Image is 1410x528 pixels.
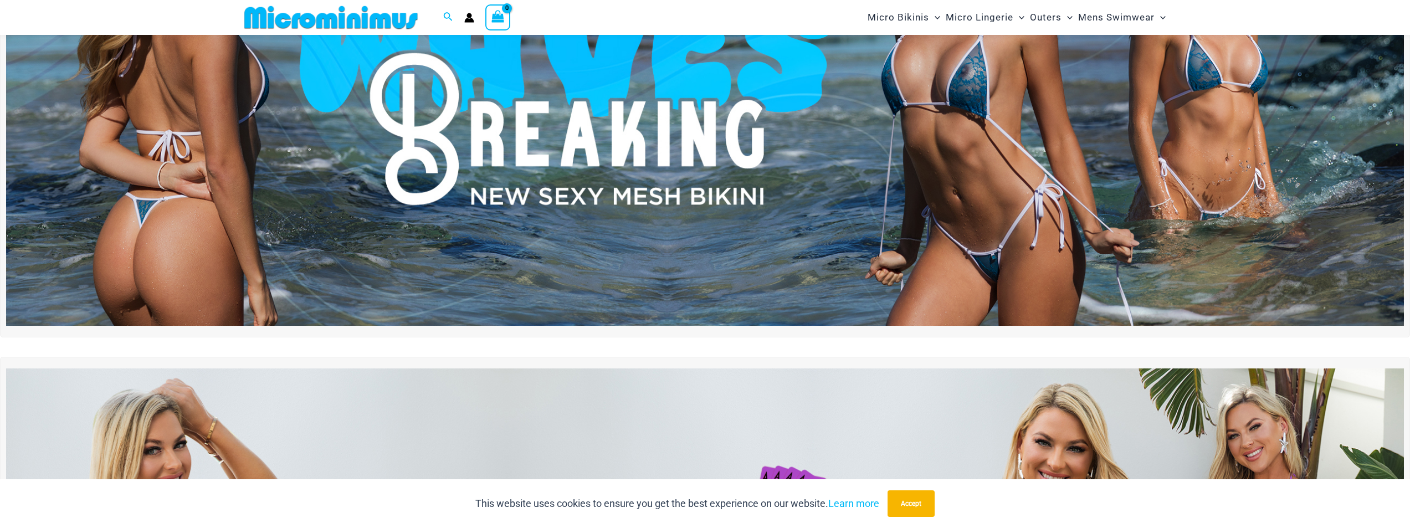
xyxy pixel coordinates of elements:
a: Micro LingerieMenu ToggleMenu Toggle [943,3,1027,32]
span: Menu Toggle [1062,3,1073,32]
nav: Site Navigation [863,2,1171,33]
span: Menu Toggle [929,3,940,32]
a: Micro BikinisMenu ToggleMenu Toggle [865,3,943,32]
button: Accept [888,490,935,517]
a: Mens SwimwearMenu ToggleMenu Toggle [1075,3,1168,32]
span: Outers [1030,3,1062,32]
span: Mens Swimwear [1078,3,1155,32]
a: View Shopping Cart, empty [485,4,511,30]
a: Learn more [828,498,879,509]
span: Micro Bikinis [868,3,929,32]
span: Menu Toggle [1155,3,1166,32]
img: MM SHOP LOGO FLAT [240,5,422,30]
span: Menu Toggle [1013,3,1024,32]
span: Micro Lingerie [946,3,1013,32]
a: Account icon link [464,13,474,23]
a: Search icon link [443,11,453,24]
p: This website uses cookies to ensure you get the best experience on our website. [475,495,879,512]
a: OutersMenu ToggleMenu Toggle [1027,3,1075,32]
